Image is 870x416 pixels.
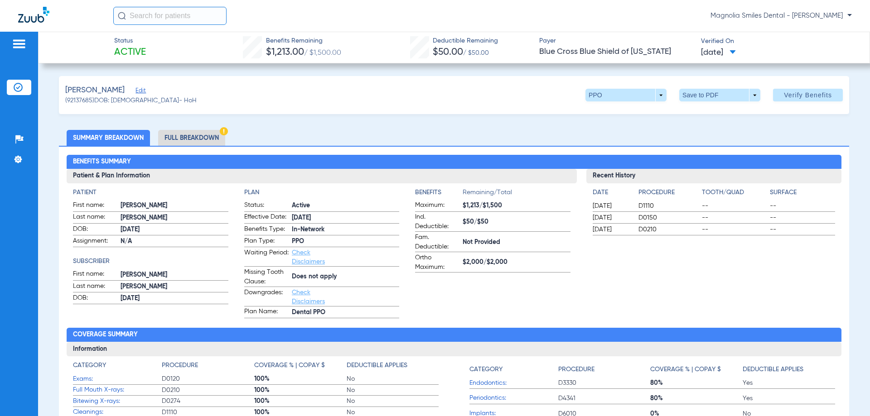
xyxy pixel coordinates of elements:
app-breakdown-title: Surface [770,188,835,201]
app-breakdown-title: Procedure [638,188,699,201]
span: Last name: [73,212,117,223]
span: No [347,397,439,406]
h4: Subscriber [73,257,228,266]
h4: Procedure [558,365,594,374]
span: [PERSON_NAME] [65,85,125,96]
span: Payer [539,36,693,46]
app-breakdown-title: Deductible Applies [743,361,835,378]
span: -- [770,201,835,210]
span: D0274 [162,397,254,406]
span: Last name: [73,282,117,292]
span: 80% [650,394,743,403]
app-breakdown-title: Benefits [415,188,463,201]
span: Plan Name: [244,307,289,318]
span: No [347,374,439,383]
span: Downgrades: [244,288,289,306]
span: Not Provided [463,238,570,247]
h4: Procedure [162,361,198,370]
button: Save to PDF [679,89,760,101]
h4: Surface [770,188,835,197]
span: Missing Tooth Clause: [244,268,289,287]
app-breakdown-title: Coverage % | Copay $ [650,361,743,378]
h4: Date [593,188,631,197]
span: Dental PPO [292,308,399,317]
a: Check Disclaimers [292,249,325,265]
span: Endodontics: [469,378,558,388]
h4: Benefits [415,188,463,197]
span: Yes [743,394,835,403]
span: Verified On [701,37,855,46]
app-breakdown-title: Category [469,361,558,378]
h4: Deductible Applies [347,361,407,370]
span: -- [770,213,835,222]
span: $1,213.00 [266,48,304,57]
span: [DATE] [701,47,736,58]
iframe: Chat Widget [825,373,870,416]
span: Remaining/Total [463,188,570,201]
li: Summary Breakdown [67,130,150,146]
app-breakdown-title: Tooth/Quad [702,188,767,201]
span: $1,213/$1,500 [463,201,570,210]
span: Status: [244,201,289,211]
span: D0210 [162,386,254,395]
span: Ortho Maximum: [415,253,459,272]
li: Full Breakdown [158,130,225,146]
span: [DATE] [593,201,631,210]
span: DOB: [73,225,117,235]
span: Edit [135,87,144,96]
span: DOB: [73,293,117,304]
span: [PERSON_NAME] [121,201,228,210]
span: Fam. Deductible: [415,233,459,252]
span: Waiting Period: [244,248,289,266]
span: [DATE] [292,213,399,223]
span: Deductible Remaining [433,36,498,46]
app-breakdown-title: Coverage % | Copay $ [254,361,347,373]
input: Search for patients [113,7,227,25]
app-breakdown-title: Date [593,188,631,201]
button: PPO [585,89,667,101]
h4: Category [73,361,106,370]
app-breakdown-title: Procedure [558,361,651,378]
span: (92137685) DOB: [DEMOGRAPHIC_DATA] - HoH [65,96,197,105]
span: Blue Cross Blue Shield of [US_STATE] [539,46,693,57]
span: / $50.00 [463,50,489,56]
app-breakdown-title: Procedure [162,361,254,373]
span: D4341 [558,394,651,403]
span: Exams: [73,374,162,384]
span: / $1,500.00 [304,49,341,57]
span: In-Network [292,225,399,234]
span: -- [702,225,767,234]
span: Does not apply [292,272,399,282]
span: D0120 [162,374,254,383]
span: -- [702,213,767,222]
span: 80% [650,378,743,387]
span: 100% [254,374,347,383]
h4: Plan [244,188,399,197]
span: -- [770,225,835,234]
span: D1110 [638,201,699,210]
span: Active [114,46,146,59]
span: $50.00 [433,48,463,57]
a: Check Disclaimers [292,289,325,305]
h4: Category [469,365,503,374]
span: [PERSON_NAME] [121,282,228,292]
span: $50/$50 [463,217,570,227]
span: Assignment: [73,236,117,247]
span: -- [702,201,767,210]
span: No [347,386,439,395]
span: $2,000/$2,000 [463,258,570,267]
h2: Coverage Summary [67,328,841,342]
button: Verify Benefits [773,89,843,101]
h4: Deductible Applies [743,365,803,374]
span: [DATE] [593,213,631,222]
app-breakdown-title: Category [73,361,162,373]
span: Maximum: [415,201,459,211]
h4: Coverage % | Copay $ [254,361,325,370]
span: Benefits Type: [244,225,289,235]
h3: Recent History [586,169,841,183]
span: 100% [254,386,347,395]
span: Yes [743,378,835,387]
